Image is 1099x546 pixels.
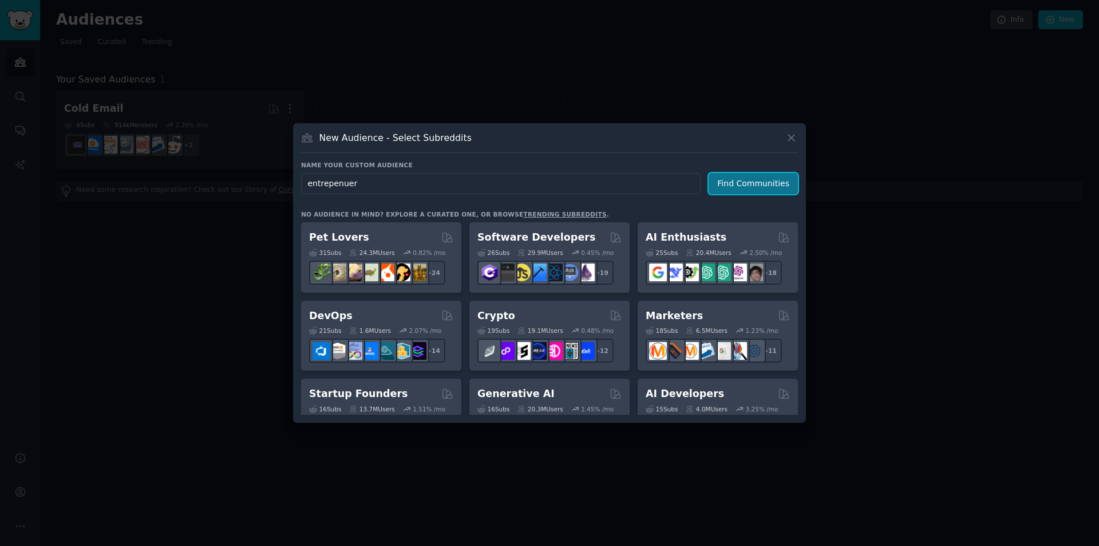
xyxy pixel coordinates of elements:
[313,264,330,281] img: herpetology
[646,249,678,257] div: 25 Sub s
[646,309,703,323] h2: Marketers
[681,264,699,281] img: AItoolsCatalog
[345,264,362,281] img: leopardgeckos
[686,249,731,257] div: 20.4M Users
[413,249,445,257] div: 0.82 % /mo
[477,309,515,323] h2: Crypto
[561,264,579,281] img: AskComputerScience
[301,173,701,194] input: Pick a short name, like "Digital Marketers" or "Movie-Goers"
[477,387,555,401] h2: Generative AI
[758,261,782,285] div: + 18
[729,264,747,281] img: OpenAIDev
[577,342,595,360] img: defi_
[581,249,614,257] div: 0.45 % /mo
[481,264,499,281] img: csharp
[309,327,341,335] div: 21 Sub s
[646,230,726,245] h2: AI Enthusiasts
[646,387,724,401] h2: AI Developers
[758,339,782,363] div: + 11
[745,264,763,281] img: ArtificalIntelligence
[309,230,369,245] h2: Pet Lovers
[513,264,531,281] img: learnjavascript
[309,405,341,413] div: 16 Sub s
[649,264,667,281] img: GoogleGeminiAI
[646,405,678,413] div: 15 Sub s
[529,342,547,360] img: web3
[377,342,394,360] img: platformengineering
[681,342,699,360] img: AskMarketing
[697,342,715,360] img: Emailmarketing
[329,342,346,360] img: AWS_Certified_Experts
[309,387,408,401] h2: Startup Founders
[409,327,442,335] div: 2.07 % /mo
[577,264,595,281] img: elixir
[581,327,614,335] div: 0.48 % /mo
[581,405,614,413] div: 1.45 % /mo
[545,264,563,281] img: reactnative
[517,249,563,257] div: 29.9M Users
[686,405,728,413] div: 4.0M Users
[713,264,731,281] img: chatgpt_prompts_
[349,249,394,257] div: 24.3M Users
[349,327,391,335] div: 1.6M Users
[729,342,747,360] img: MarketingResearch
[497,264,515,281] img: software
[481,342,499,360] img: ethfinance
[665,264,683,281] img: DeepSeek
[477,327,509,335] div: 19 Sub s
[649,342,667,360] img: content_marketing
[409,264,426,281] img: dogbreed
[345,342,362,360] img: Docker_DevOps
[393,264,410,281] img: PetAdvice
[545,342,563,360] img: defiblockchain
[361,342,378,360] img: DevOpsLinks
[309,249,341,257] div: 31 Sub s
[301,161,798,169] h3: Name your custom audience
[329,264,346,281] img: ballpython
[393,342,410,360] img: aws_cdk
[377,264,394,281] img: cockatiel
[646,327,678,335] div: 18 Sub s
[665,342,683,360] img: bigseo
[477,230,595,245] h2: Software Developers
[709,173,798,194] button: Find Communities
[349,405,394,413] div: 13.7M Users
[301,210,609,218] div: No audience in mind? Explore a curated one, or browse .
[746,405,778,413] div: 3.25 % /mo
[713,342,731,360] img: googleads
[413,405,445,413] div: 1.51 % /mo
[590,261,614,285] div: + 19
[745,342,763,360] img: OnlineMarketing
[477,249,509,257] div: 26 Sub s
[309,309,353,323] h2: DevOps
[746,327,778,335] div: 1.23 % /mo
[421,339,445,363] div: + 14
[477,405,509,413] div: 16 Sub s
[421,261,445,285] div: + 24
[313,342,330,360] img: azuredevops
[697,264,715,281] img: chatgpt_promptDesign
[686,327,728,335] div: 6.5M Users
[590,339,614,363] div: + 12
[361,264,378,281] img: turtle
[513,342,531,360] img: ethstaker
[517,405,563,413] div: 20.3M Users
[749,249,782,257] div: 2.50 % /mo
[561,342,579,360] img: CryptoNews
[529,264,547,281] img: iOSProgramming
[523,211,606,218] a: trending subreddits
[517,327,563,335] div: 19.1M Users
[409,342,426,360] img: PlatformEngineers
[497,342,515,360] img: 0xPolygon
[319,132,472,144] h3: New Audience - Select Subreddits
